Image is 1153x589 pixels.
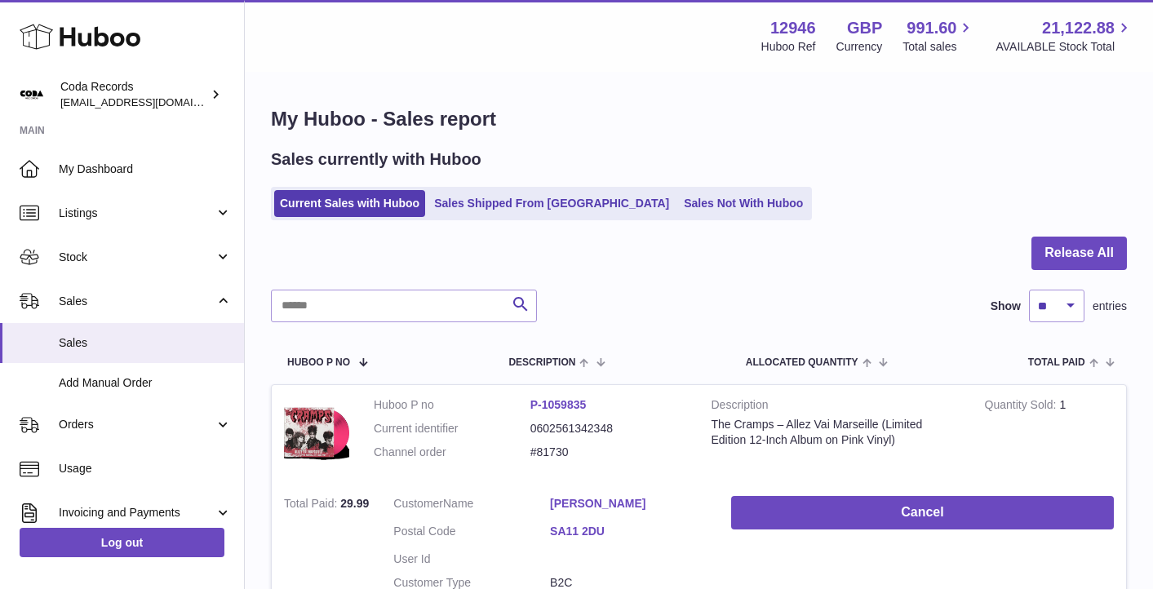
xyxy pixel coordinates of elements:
[287,357,350,368] span: Huboo P no
[59,294,215,309] span: Sales
[1031,237,1127,270] button: Release All
[712,397,960,417] strong: Description
[284,497,340,514] strong: Total Paid
[761,39,816,55] div: Huboo Ref
[20,82,44,107] img: haz@pcatmedia.com
[20,528,224,557] a: Log out
[59,375,232,391] span: Add Manual Order
[902,39,975,55] span: Total sales
[1042,17,1115,39] span: 21,122.88
[996,17,1133,55] a: 21,122.88 AVAILABLE Stock Total
[59,162,232,177] span: My Dashboard
[271,148,481,170] h2: Sales currently with Huboo
[374,421,530,436] dt: Current identifier
[393,496,550,516] dt: Name
[530,445,687,460] dd: #81730
[59,206,215,221] span: Listings
[428,190,675,217] a: Sales Shipped From [GEOGRAPHIC_DATA]
[340,497,369,510] span: 29.99
[271,106,1127,132] h1: My Huboo - Sales report
[59,505,215,520] span: Invoicing and Payments
[678,190,809,217] a: Sales Not With Huboo
[530,421,687,436] dd: 0602561342348
[731,496,1114,529] button: Cancel
[393,497,443,510] span: Customer
[985,398,1060,415] strong: Quantity Sold
[550,524,707,539] a: SA11 2DU
[274,190,425,217] a: Current Sales with Huboo
[60,95,240,108] span: [EMAIL_ADDRESS][DOMAIN_NAME]
[374,445,530,460] dt: Channel order
[59,250,215,265] span: Stock
[393,551,550,567] dt: User Id
[996,39,1133,55] span: AVAILABLE Stock Total
[60,79,207,110] div: Coda Records
[59,417,215,432] span: Orders
[991,299,1021,314] label: Show
[973,385,1126,485] td: 1
[902,17,975,55] a: 991.60 Total sales
[1028,357,1085,368] span: Total paid
[847,17,882,39] strong: GBP
[59,461,232,476] span: Usage
[1093,299,1127,314] span: entries
[374,397,530,413] dt: Huboo P no
[284,397,349,468] img: 129461758961248.png
[836,39,883,55] div: Currency
[393,524,550,543] dt: Postal Code
[746,357,858,368] span: ALLOCATED Quantity
[907,17,956,39] span: 991.60
[550,496,707,511] a: [PERSON_NAME]
[712,417,960,448] div: The Cramps – Allez Vai Marseille (Limited Edition 12-Inch Album on Pink Vinyl)
[770,17,816,39] strong: 12946
[530,398,587,411] a: P-1059835
[59,335,232,351] span: Sales
[508,357,575,368] span: Description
